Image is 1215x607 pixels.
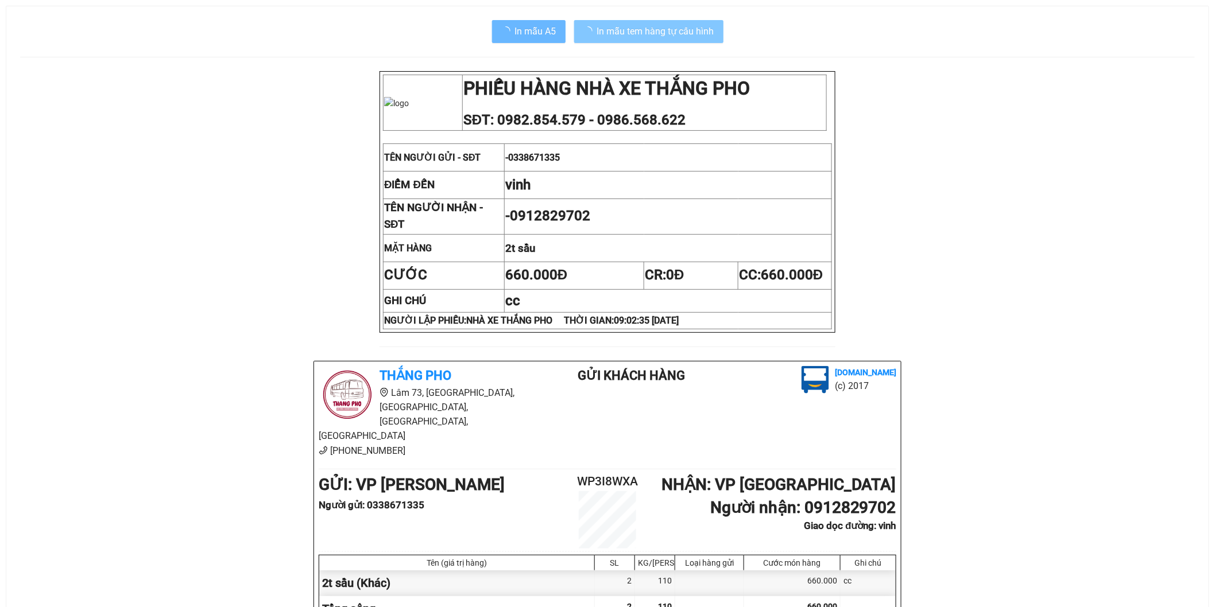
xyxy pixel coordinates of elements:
[835,379,896,393] li: (c) 2017
[384,97,409,110] img: logo
[802,366,829,394] img: logo.jpg
[841,570,896,596] div: cc
[583,26,597,36] span: loading
[574,20,723,43] button: In mẫu tem hàng tự cấu hình
[319,446,328,455] span: phone
[595,570,635,596] div: 2
[804,520,896,531] b: Giao dọc đường: vinh
[505,152,560,163] span: -
[843,558,893,567] div: Ghi chú
[505,177,531,193] span: vinh
[744,570,841,596] div: 660.000
[515,24,556,38] span: In mẫu A5
[322,558,591,567] div: Tên (giá trị hàng)
[505,267,567,283] span: 660.000Đ
[319,570,595,596] div: 2t sầu (Khác)
[384,178,435,191] strong: ĐIỂM ĐẾN
[510,208,590,224] span: 0912829702
[492,20,566,43] button: In mẫu A5
[380,388,389,397] span: environment
[319,443,532,458] li: [PHONE_NUMBER]
[505,242,535,255] span: 2t sầu
[384,152,481,163] span: TÊN NGƯỜI GỬI - SĐT
[666,267,684,283] span: 0Đ
[384,243,432,254] strong: MẶT HÀNG
[598,558,632,567] div: SL
[384,201,483,231] strong: TÊN NGƯỜI NHẬN - SĐT
[747,558,837,567] div: Cước món hàng
[678,558,741,567] div: Loại hàng gửi
[384,267,427,283] strong: CƯỚC
[384,315,679,326] strong: NGƯỜI LẬP PHIẾU:
[505,293,520,309] span: cc
[710,498,896,517] b: Người nhận : 0912829702
[645,267,684,283] span: CR:
[761,267,823,283] span: 660.000Đ
[463,112,686,128] span: SĐT: 0982.854.579 - 0986.568.622
[661,475,896,494] b: NHẬN : VP [GEOGRAPHIC_DATA]
[635,570,675,596] div: 110
[835,368,896,377] b: [DOMAIN_NAME]
[559,472,656,491] h2: WP3I8WXA
[578,368,686,383] b: Gửi khách hàng
[380,368,451,383] b: Thắng Pho
[463,77,750,99] strong: PHIẾU HÀNG NHÀ XE THẮNG PHO
[614,315,679,326] span: 09:02:35 [DATE]
[319,366,376,423] img: logo.jpg
[638,558,672,567] div: KG/[PERSON_NAME]
[319,499,424,511] b: Người gửi : 0338671335
[384,294,426,307] strong: GHI CHÚ
[508,152,560,163] span: 0338671335
[466,315,679,326] span: NHÀ XE THẮNG PHO THỜI GIAN:
[319,386,532,443] li: Lâm 73, [GEOGRAPHIC_DATA], [GEOGRAPHIC_DATA], [GEOGRAPHIC_DATA], [GEOGRAPHIC_DATA]
[501,26,515,36] span: loading
[739,267,823,283] span: CC:
[505,208,590,224] span: -
[319,475,505,494] b: GỬI : VP [PERSON_NAME]
[597,24,714,38] span: In mẫu tem hàng tự cấu hình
